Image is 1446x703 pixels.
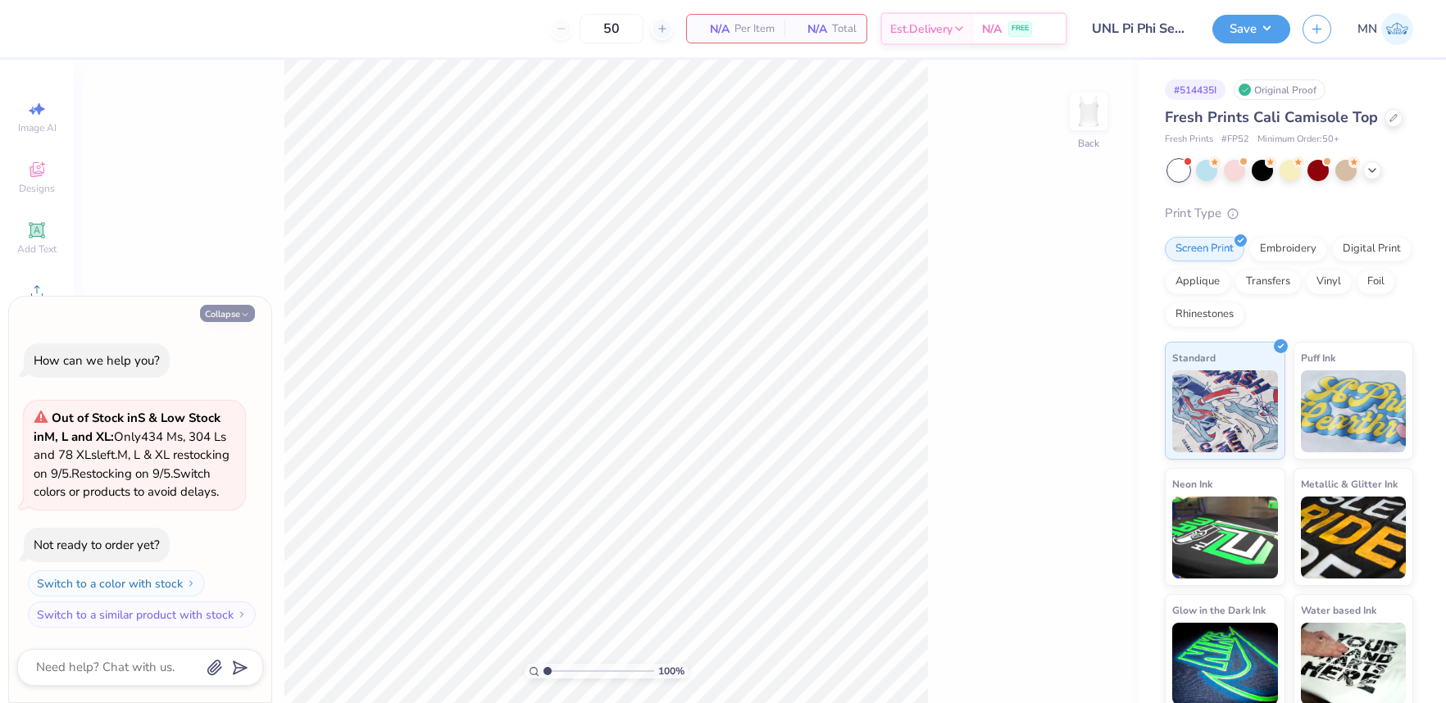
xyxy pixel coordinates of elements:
img: Neon Ink [1172,497,1278,578]
span: Total [832,20,857,38]
button: Switch to a color with stock [28,570,205,596]
div: Rhinestones [1165,302,1244,327]
img: Switch to a color with stock [186,578,196,588]
img: Mark Navarro [1381,13,1413,45]
input: – – [580,14,643,43]
img: Metallic & Glitter Ink [1301,497,1407,578]
div: # 514435I [1165,79,1225,100]
span: Water based Ink [1301,601,1376,619]
span: Puff Ink [1301,349,1335,366]
div: Vinyl [1306,270,1352,294]
span: Add Text [17,243,57,256]
span: Per Item [734,20,775,38]
div: Transfers [1235,270,1301,294]
span: N/A [697,20,730,38]
div: Original Proof [1234,79,1325,100]
span: 100 % [658,664,684,678]
span: Fresh Prints [1165,133,1213,147]
input: Untitled Design [1080,12,1200,45]
button: Save [1212,15,1290,43]
img: Standard [1172,370,1278,452]
img: Switch to a similar product with stock [237,610,247,619]
button: Collapse [200,305,255,322]
span: Standard [1172,349,1216,366]
div: Foil [1357,270,1395,294]
span: Neon Ink [1172,475,1212,492]
span: # FP52 [1221,133,1249,147]
strong: & Low Stock in M, L and XL : [34,410,221,445]
div: Digital Print [1332,237,1412,261]
a: MN [1357,13,1413,45]
span: Minimum Order: 50 + [1257,133,1339,147]
div: Applique [1165,270,1230,294]
span: MN [1357,20,1377,39]
span: FREE [1012,23,1029,34]
div: How can we help you? [34,352,160,369]
span: Metallic & Glitter Ink [1301,475,1398,492]
span: N/A [982,20,1002,38]
div: Embroidery [1249,237,1327,261]
div: Screen Print [1165,237,1244,261]
span: Designs [19,182,55,195]
span: N/A [794,20,827,38]
span: Image AI [18,121,57,134]
img: Puff Ink [1301,370,1407,452]
button: Switch to a similar product with stock [28,601,256,628]
strong: Out of Stock in S [52,410,148,426]
div: Back [1078,136,1099,151]
span: Fresh Prints Cali Camisole Top [1165,107,1378,127]
img: Back [1072,95,1105,128]
span: Glow in the Dark Ink [1172,601,1266,619]
div: Print Type [1165,204,1413,223]
span: Only 434 Ms, 304 Ls and 78 XLs left. M, L & XL restocking on 9/5. Restocking on 9/5. Switch color... [34,410,230,500]
span: Est. Delivery [890,20,953,38]
div: Not ready to order yet? [34,537,160,553]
